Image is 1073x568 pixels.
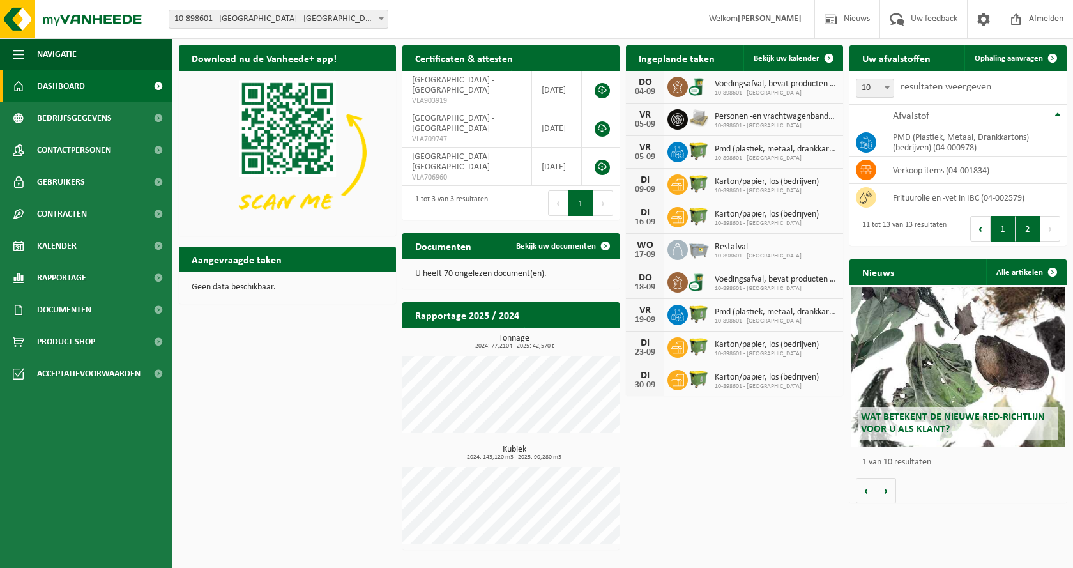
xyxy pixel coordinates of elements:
[986,259,1065,285] a: Alle artikelen
[402,233,484,258] h2: Documenten
[688,140,710,162] img: WB-1100-HPE-GN-50
[1016,216,1040,242] button: 2
[169,10,388,29] span: 10-898601 - BRANDWEERSCHOOL PAULO - MENDONK
[179,45,349,70] h2: Download nu de Vanheede+ app!
[851,287,1064,447] a: Wat betekent de nieuwe RED-richtlijn voor u als klant?
[991,216,1016,242] button: 1
[37,70,85,102] span: Dashboard
[632,316,658,325] div: 19-09
[715,187,819,195] span: 10-898601 - [GEOGRAPHIC_DATA]
[688,335,710,357] img: WB-1100-HPE-GN-50
[409,343,620,349] span: 2024: 77,210 t - 2025: 42,570 t
[632,381,658,390] div: 30-09
[862,458,1060,467] p: 1 van 10 resultaten
[883,157,1067,184] td: verkoop items (04-001834)
[37,326,95,358] span: Product Shop
[856,79,894,98] span: 10
[883,128,1067,157] td: PMD (Plastiek, Metaal, Drankkartons) (bedrijven) (04-000978)
[715,307,837,318] span: Pmd (plastiek, metaal, drankkartons) (bedrijven)
[632,208,658,218] div: DI
[632,240,658,250] div: WO
[688,238,710,259] img: WB-2500-GAL-GY-01
[632,218,658,227] div: 16-09
[506,233,618,259] a: Bekijk uw documenten
[688,270,710,292] img: WB-0140-CU
[715,242,802,252] span: Restafval
[632,371,658,381] div: DI
[37,166,85,198] span: Gebruikers
[37,294,91,326] span: Documenten
[626,45,727,70] h2: Ingeplande taken
[688,75,710,96] img: WB-0140-CU
[632,77,658,88] div: DO
[849,259,907,284] h2: Nieuws
[738,14,802,24] strong: [PERSON_NAME]
[37,38,77,70] span: Navigatie
[402,45,526,70] h2: Certificaten & attesten
[524,327,618,353] a: Bekijk rapportage
[632,120,658,129] div: 05-09
[1040,216,1060,242] button: Next
[754,54,819,63] span: Bekijk uw kalender
[893,111,929,121] span: Afvalstof
[37,230,77,262] span: Kalender
[688,205,710,227] img: WB-1100-HPE-GN-50
[632,250,658,259] div: 17-09
[632,110,658,120] div: VR
[179,71,396,234] img: Download de VHEPlus App
[715,340,819,350] span: Karton/papier, los (bedrijven)
[412,152,494,172] span: [GEOGRAPHIC_DATA] - [GEOGRAPHIC_DATA]
[568,190,593,216] button: 1
[412,114,494,134] span: [GEOGRAPHIC_DATA] - [GEOGRAPHIC_DATA]
[688,107,710,129] img: LP-PA-00000-WDN-11
[37,358,141,390] span: Acceptatievoorwaarden
[37,102,112,134] span: Bedrijfsgegevens
[715,144,837,155] span: Pmd (plastiek, metaal, drankkartons) (bedrijven)
[715,210,819,220] span: Karton/papier, los (bedrijven)
[37,262,86,294] span: Rapportage
[715,155,837,162] span: 10-898601 - [GEOGRAPHIC_DATA]
[715,252,802,260] span: 10-898601 - [GEOGRAPHIC_DATA]
[632,305,658,316] div: VR
[412,75,494,95] span: [GEOGRAPHIC_DATA] - [GEOGRAPHIC_DATA]
[409,189,488,217] div: 1 tot 3 van 3 resultaten
[532,71,582,109] td: [DATE]
[632,348,658,357] div: 23-09
[632,185,658,194] div: 09-09
[715,220,819,227] span: 10-898601 - [GEOGRAPHIC_DATA]
[409,334,620,349] h3: Tonnage
[632,283,658,292] div: 18-09
[548,190,568,216] button: Previous
[532,109,582,148] td: [DATE]
[412,96,522,106] span: VLA903919
[715,285,837,293] span: 10-898601 - [GEOGRAPHIC_DATA]
[412,134,522,144] span: VLA709747
[901,82,991,92] label: resultaten weergeven
[849,45,943,70] h2: Uw afvalstoffen
[415,270,607,279] p: U heeft 70 ongelezen document(en).
[856,215,947,243] div: 11 tot 13 van 13 resultaten
[715,350,819,358] span: 10-898601 - [GEOGRAPHIC_DATA]
[715,89,837,97] span: 10-898601 - [GEOGRAPHIC_DATA]
[593,190,613,216] button: Next
[37,198,87,230] span: Contracten
[715,79,837,89] span: Voedingsafval, bevat producten van dierlijke oorsprong, onverpakt, categorie 3
[970,216,991,242] button: Previous
[743,45,842,71] a: Bekijk uw kalender
[192,283,383,292] p: Geen data beschikbaar.
[715,122,837,130] span: 10-898601 - [GEOGRAPHIC_DATA]
[632,88,658,96] div: 04-09
[412,173,522,183] span: VLA706960
[856,478,876,503] button: Vorige
[975,54,1043,63] span: Ophaling aanvragen
[516,242,596,250] span: Bekijk uw documenten
[37,134,111,166] span: Contactpersonen
[632,142,658,153] div: VR
[632,273,658,283] div: DO
[409,454,620,461] span: 2024: 143,120 m3 - 2025: 90,280 m3
[715,275,837,285] span: Voedingsafval, bevat producten van dierlijke oorsprong, onverpakt, categorie 3
[715,177,819,187] span: Karton/papier, los (bedrijven)
[409,445,620,461] h3: Kubiek
[532,148,582,186] td: [DATE]
[964,45,1065,71] a: Ophaling aanvragen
